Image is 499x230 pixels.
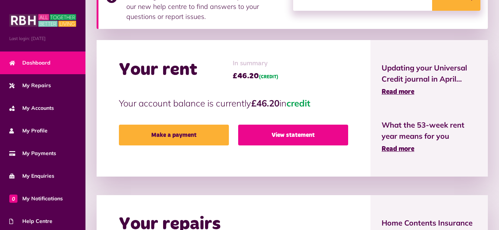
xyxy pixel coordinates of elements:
span: Help Centre [9,217,52,225]
span: My Payments [9,149,56,157]
h2: Your rent [119,59,197,81]
span: 0 [9,194,17,203]
span: What the 53-week rent year means for you [382,119,477,142]
span: credit [286,98,310,109]
a: What the 53-week rent year means for you Read more [382,119,477,154]
span: (CREDIT) [259,75,278,79]
span: My Accounts [9,104,54,112]
span: Updating your Universal Credit journal in April... [382,62,477,85]
span: My Enquiries [9,172,54,180]
a: View statement [238,125,348,145]
p: Your account balance is currently in [119,96,348,110]
span: In summary [233,59,278,69]
a: Updating your Universal Credit journal in April... Read more [382,62,477,97]
span: My Notifications [9,195,63,203]
span: £46.20 [233,70,278,82]
strong: £46.20 [251,98,279,109]
span: Read more [382,146,414,152]
a: Make a payment [119,125,229,145]
span: My Repairs [9,82,51,89]
span: Last login: [DATE] [9,35,76,42]
img: MyRBH [9,13,76,28]
span: Dashboard [9,59,51,67]
span: Read more [382,89,414,95]
span: My Profile [9,127,48,135]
